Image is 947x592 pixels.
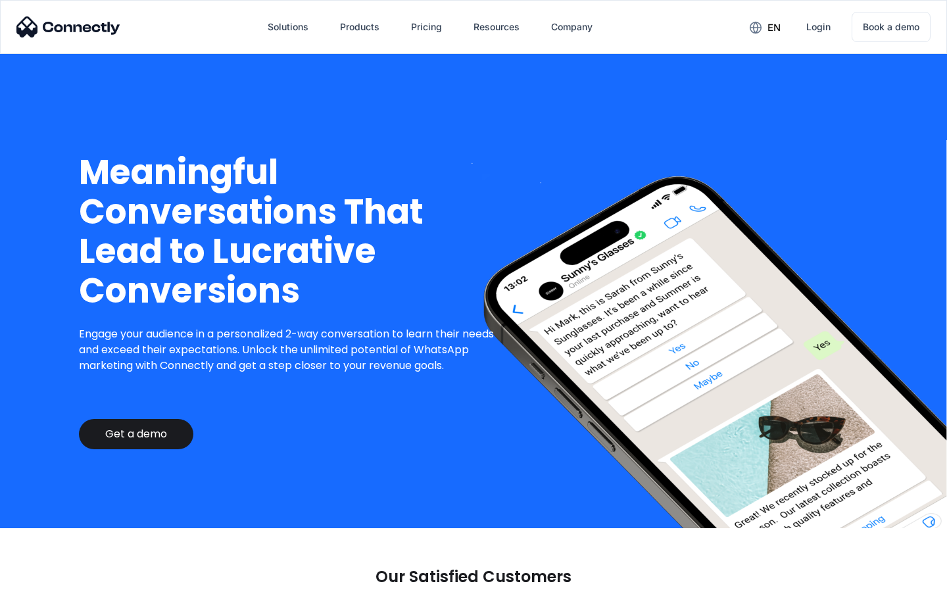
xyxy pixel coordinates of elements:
ul: Language list [26,569,79,587]
a: Get a demo [79,419,193,449]
div: Get a demo [105,428,167,441]
img: Connectly Logo [16,16,120,37]
div: Company [551,18,593,36]
div: Solutions [268,18,308,36]
a: Book a demo [852,12,931,42]
div: Pricing [411,18,442,36]
div: Products [340,18,379,36]
div: en [767,18,781,37]
h1: Meaningful Conversations That Lead to Lucrative Conversions [79,153,504,310]
p: Our Satisfied Customers [376,568,571,586]
p: Engage your audience in a personalized 2-way conversation to learn their needs and exceed their e... [79,326,504,374]
a: Login [796,11,841,43]
aside: Language selected: English [13,569,79,587]
div: Login [806,18,831,36]
a: Pricing [401,11,452,43]
div: Resources [473,18,520,36]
